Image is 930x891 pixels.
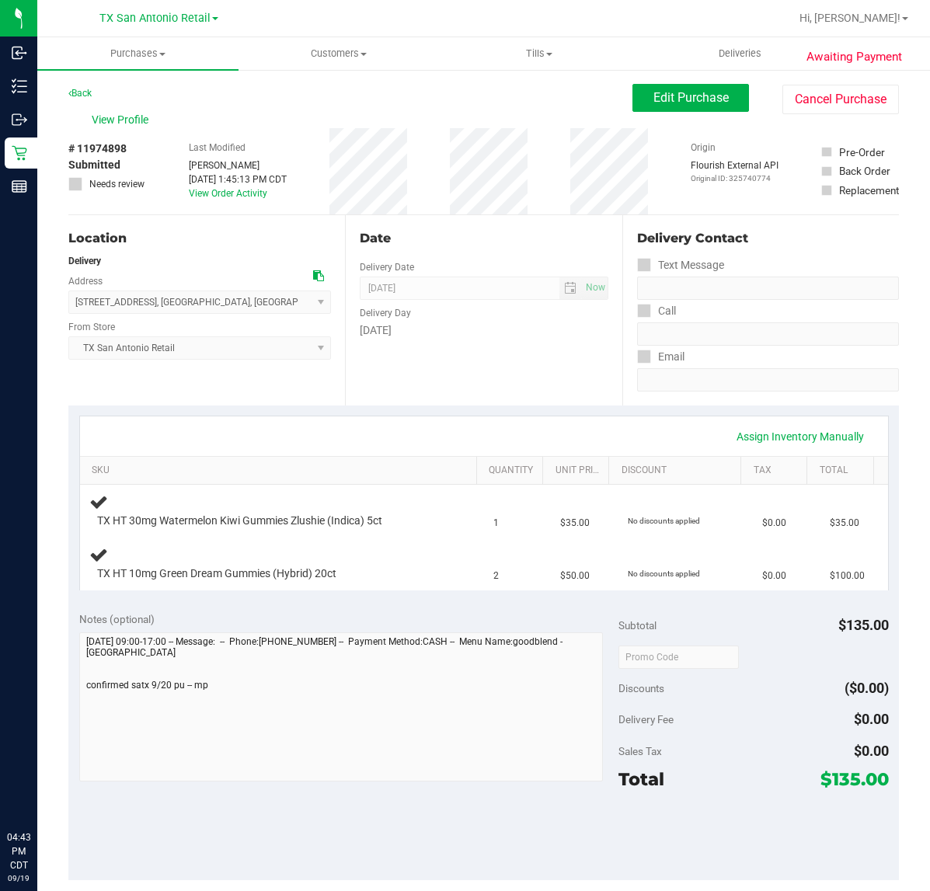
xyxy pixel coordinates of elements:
div: Date [360,229,608,248]
a: Back [68,88,92,99]
span: $0.00 [854,743,889,759]
span: Hi, [PERSON_NAME]! [799,12,900,24]
p: Original ID: 325740774 [691,172,778,184]
input: Format: (999) 999-9999 [637,277,899,300]
span: TX HT 10mg Green Dream Gummies (Hybrid) 20ct [97,566,336,581]
span: Discounts [618,674,664,702]
span: Sales Tax [618,745,662,757]
a: Tills [439,37,640,70]
inline-svg: Reports [12,179,27,194]
span: # 11974898 [68,141,127,157]
strong: Delivery [68,256,101,266]
span: $135.00 [838,617,889,633]
label: Origin [691,141,716,155]
div: Copy address to clipboard [313,268,324,284]
span: Customers [239,47,439,61]
span: TX HT 30mg Watermelon Kiwi Gummies Zlushie (Indica) 5ct [97,513,382,528]
label: Last Modified [189,141,246,155]
label: Address [68,274,103,288]
a: View Order Activity [189,188,267,199]
span: 1 [493,516,499,531]
span: $50.00 [560,569,590,583]
a: Tax [754,465,801,477]
label: Text Message [637,254,724,277]
div: Back Order [839,163,890,179]
a: SKU [92,465,471,477]
span: View Profile [92,112,154,128]
a: Assign Inventory Manually [726,423,874,450]
inline-svg: Retail [12,145,27,161]
div: Delivery Contact [637,229,899,248]
div: Flourish External API [691,158,778,184]
span: $35.00 [830,516,859,531]
label: Delivery Date [360,260,414,274]
label: Call [637,300,676,322]
span: No discounts applied [628,569,700,578]
inline-svg: Inbound [12,45,27,61]
span: ($0.00) [845,680,889,696]
a: Total [820,465,867,477]
div: [PERSON_NAME] [189,158,287,172]
div: [DATE] 1:45:13 PM CDT [189,172,287,186]
span: No discounts applied [628,517,700,525]
label: Delivery Day [360,306,411,320]
span: Total [618,768,664,790]
div: Pre-Order [839,144,885,160]
a: Deliveries [640,37,841,70]
inline-svg: Inventory [12,78,27,94]
a: Quantity [489,465,536,477]
span: $35.00 [560,516,590,531]
label: From Store [68,320,115,334]
div: Location [68,229,331,248]
input: Format: (999) 999-9999 [637,322,899,346]
button: Edit Purchase [632,84,749,112]
span: $0.00 [762,569,786,583]
a: Unit Price [556,465,603,477]
span: Submitted [68,157,120,173]
button: Cancel Purchase [782,85,899,114]
a: Purchases [37,37,239,70]
a: Customers [239,37,440,70]
span: $135.00 [820,768,889,790]
a: Discount [622,465,736,477]
span: Deliveries [698,47,782,61]
span: Subtotal [618,619,657,632]
span: $0.00 [762,516,786,531]
span: Edit Purchase [653,90,729,105]
span: Notes (optional) [79,613,155,625]
span: Needs review [89,177,145,191]
span: $100.00 [830,569,865,583]
span: Tills [440,47,639,61]
span: Awaiting Payment [806,48,902,66]
span: $0.00 [854,711,889,727]
p: 09/19 [7,872,30,884]
label: Email [637,346,684,368]
span: TX San Antonio Retail [99,12,211,25]
p: 04:43 PM CDT [7,830,30,872]
div: [DATE] [360,322,608,339]
span: 2 [493,569,499,583]
div: Replacement [839,183,899,198]
input: Promo Code [618,646,739,669]
span: Delivery Fee [618,713,674,726]
inline-svg: Outbound [12,112,27,127]
span: Purchases [37,47,239,61]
